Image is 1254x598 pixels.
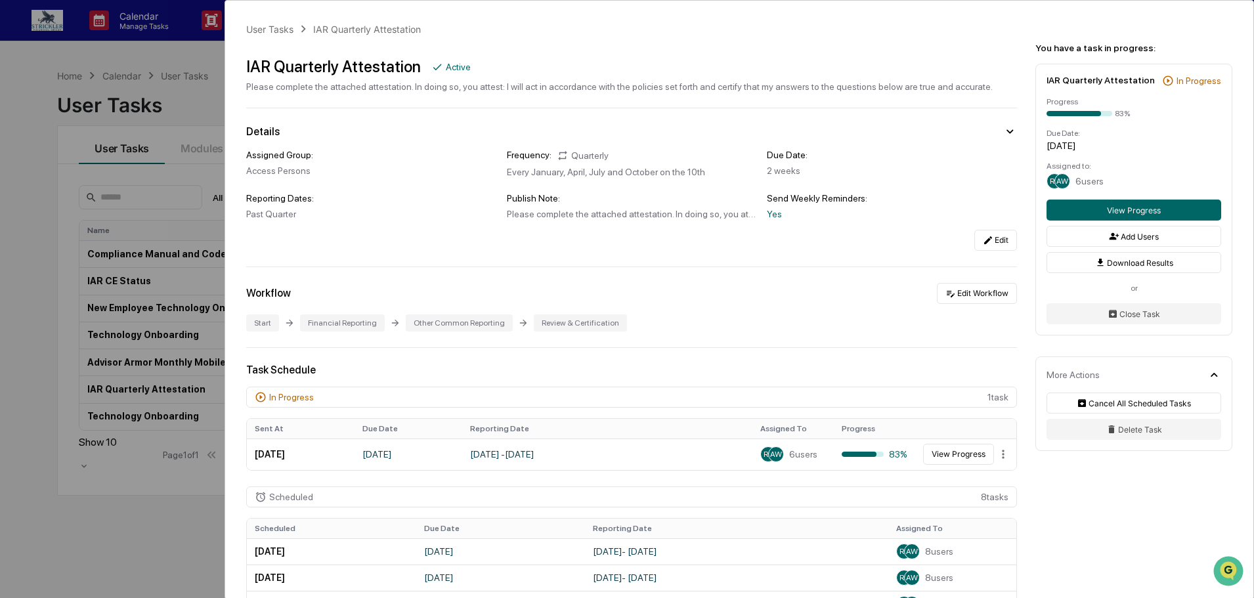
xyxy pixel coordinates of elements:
[1047,97,1221,106] div: Progress
[534,314,627,331] div: Review & Certification
[269,492,313,502] div: Scheduled
[1177,75,1221,86] div: In Progress
[45,184,215,198] div: Start new chat
[585,538,888,565] td: [DATE] - [DATE]
[1047,129,1221,138] div: Due Date:
[752,419,834,438] th: Assigned To
[13,251,24,261] div: 🖐️
[246,81,993,92] div: Please complete the attached attestation. In doing so, you attest: I will act in accordance with ...
[313,24,421,35] div: IAR Quarterly Attestation
[131,307,159,316] span: Pylon
[8,269,88,293] a: 🔎Data Lookup
[247,438,355,470] td: [DATE]
[416,565,586,591] td: [DATE]
[246,364,1017,376] div: Task Schedule
[767,193,1017,203] div: Send Weekly Reminders:
[446,62,471,72] div: Active
[507,150,551,161] div: Frequency:
[925,572,953,583] span: 8 users
[406,314,513,331] div: Other Common Reporting
[246,387,1017,408] div: 1 task
[1047,226,1221,247] button: Add Users
[834,419,915,438] th: Progress
[246,57,421,76] div: IAR Quarterly Attestation
[246,24,293,35] div: User Tasks
[13,112,239,133] p: How can we help?
[1056,177,1068,186] span: AW
[1047,303,1221,324] button: Close Task
[462,438,752,470] td: [DATE] - [DATE]
[925,546,953,557] span: 8 users
[1047,140,1221,151] div: [DATE]
[13,276,24,286] div: 🔎
[246,193,496,203] div: Reporting Dates:
[906,573,918,582] span: AW
[1050,177,1059,186] span: RS
[246,165,496,176] div: Access Persons
[507,167,757,177] div: Every January, April, July and October on the 10th
[246,125,280,138] div: Details
[1047,75,1155,85] div: IAR Quarterly Attestation
[899,547,909,556] span: RS
[462,419,752,438] th: Reporting Date
[923,444,994,465] button: View Progress
[1047,200,1221,221] button: View Progress
[246,209,496,219] div: Past Quarter
[974,230,1017,251] button: Edit
[355,438,462,470] td: [DATE]
[269,392,314,402] div: In Progress
[416,519,586,538] th: Due Date
[767,150,1017,160] div: Due Date:
[246,486,1017,507] div: 8 task s
[1047,284,1221,293] div: or
[355,419,462,438] th: Due Date
[767,165,1017,176] div: 2 weeks
[13,72,39,98] img: Greenboard
[770,450,782,459] span: AW
[34,144,217,158] input: Clear
[247,419,355,438] th: Sent At
[1047,393,1221,414] button: Cancel All Scheduled Tasks
[1212,555,1247,590] iframe: Open customer support
[789,449,817,459] span: 6 users
[300,314,385,331] div: Financial Reporting
[1047,252,1221,273] button: Download Results
[507,193,757,203] div: Publish Note:
[246,287,291,299] div: Workflow
[247,565,416,591] td: [DATE]
[247,519,416,538] th: Scheduled
[557,150,609,161] div: Quarterly
[1047,161,1221,171] div: Assigned to:
[764,450,773,459] span: RS
[1035,43,1232,53] div: You have a task in progress:
[416,538,586,565] td: [DATE]
[585,519,888,538] th: Reporting Date
[247,538,416,565] td: [DATE]
[585,565,888,591] td: [DATE] - [DATE]
[842,449,907,459] div: 83%
[1047,419,1221,440] button: Delete Task
[1115,109,1130,118] div: 83%
[93,306,159,316] a: Powered byPylon
[8,244,90,268] a: 🖐️Preclearance
[767,209,1017,219] div: Yes
[246,150,496,160] div: Assigned Group:
[95,251,106,261] div: 🗄️
[1047,370,1100,380] div: More Actions
[45,198,166,208] div: We're available if you need us!
[899,573,909,582] span: RS
[1075,176,1104,186] span: 6 users
[108,249,163,263] span: Attestations
[223,188,239,204] button: Start new chat
[26,274,83,288] span: Data Lookup
[90,244,168,268] a: 🗄️Attestations
[507,209,757,219] div: Please complete the attached attestation. In doing so, you attest: I will act in accordance with ...
[888,519,1016,538] th: Assigned To
[13,184,37,208] img: 1746055101610-c473b297-6a78-478c-a979-82029cc54cd1
[906,547,918,556] span: AW
[26,249,85,263] span: Preclearance
[246,314,279,331] div: Start
[937,283,1017,304] button: Edit Workflow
